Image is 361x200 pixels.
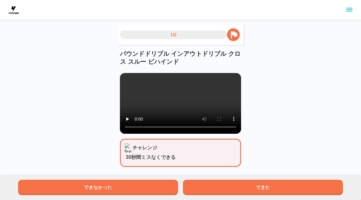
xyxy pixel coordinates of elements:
[344,5,355,15] button: sidemenu
[18,180,178,195] button: できなかった
[132,144,157,152] p: チャレンジ
[170,32,177,38] p: 1/2
[183,180,343,195] button: できた
[125,143,131,152] img: fire_icon
[7,4,20,16] img: dummy
[126,154,238,161] p: 30秒間ミスなくできる
[120,50,241,66] h6: パウンドドリブル インアウトドリブル クロス スルー ビハインド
